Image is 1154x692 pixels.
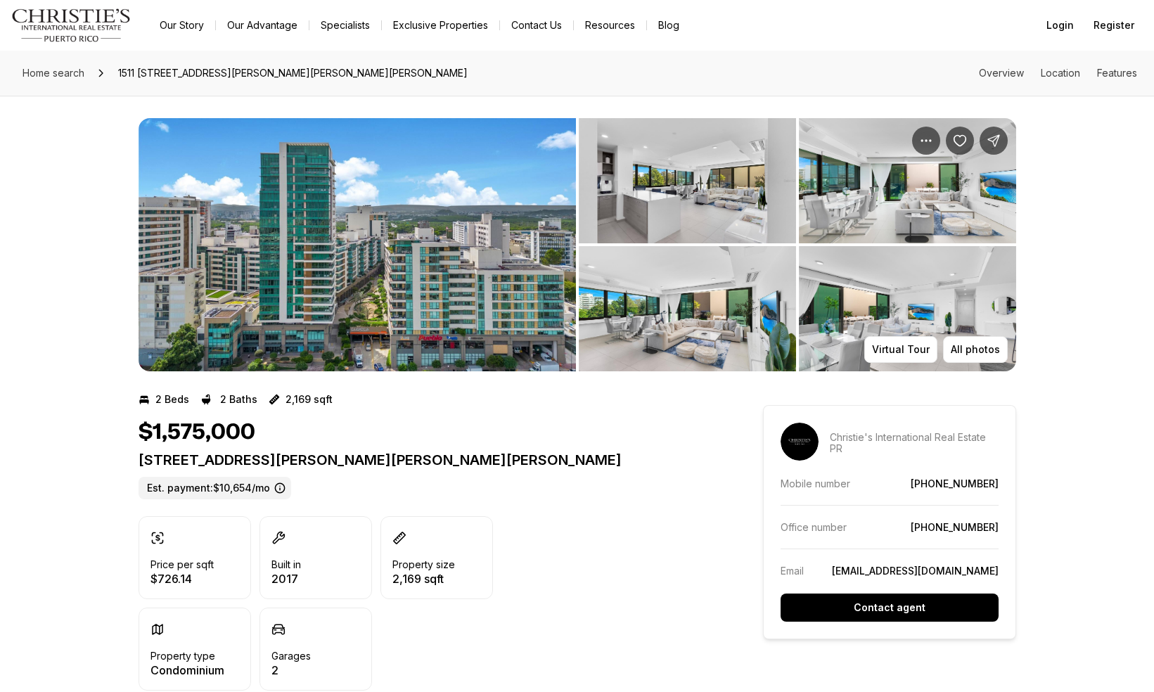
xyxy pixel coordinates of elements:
p: Christie's International Real Estate PR [830,432,999,454]
img: logo [11,8,132,42]
p: Property size [392,559,455,570]
button: Contact Us [500,15,573,35]
p: Condominium [150,665,224,676]
a: Our Story [148,15,215,35]
p: Garages [271,651,311,662]
li: 2 of 7 [579,118,1016,371]
li: 1 of 7 [139,118,576,371]
a: [PHONE_NUMBER] [911,478,999,489]
div: Listing Photos [139,118,1016,371]
p: $726.14 [150,573,214,584]
p: Virtual Tour [872,344,930,355]
a: Skip to: Location [1041,67,1080,79]
p: Price per sqft [150,559,214,570]
a: [PHONE_NUMBER] [911,521,999,533]
button: Login [1038,11,1082,39]
p: 2,169 sqft [392,573,455,584]
p: 2 Baths [220,394,257,405]
button: All photos [943,336,1008,363]
span: Login [1046,20,1074,31]
a: Blog [647,15,691,35]
a: Skip to: Features [1097,67,1137,79]
p: 2017 [271,573,301,584]
nav: Page section menu [979,68,1137,79]
button: Contact agent [781,594,999,622]
p: 2 Beds [155,394,189,405]
p: Contact agent [854,602,925,613]
a: Skip to: Overview [979,67,1024,79]
h1: $1,575,000 [139,419,255,446]
button: View image gallery [799,118,1016,243]
p: Office number [781,521,847,533]
button: View image gallery [579,246,796,371]
a: Our Advantage [216,15,309,35]
a: [EMAIL_ADDRESS][DOMAIN_NAME] [832,565,999,577]
button: View image gallery [579,118,796,243]
a: Home search [17,62,90,84]
span: Home search [23,67,84,79]
button: Share Property: 1511 AVENIDA PONCE DE LEON #1023 [980,127,1008,155]
a: Exclusive Properties [382,15,499,35]
p: 2,169 sqft [286,394,333,405]
button: View image gallery [799,246,1016,371]
button: Virtual Tour [864,336,937,363]
button: Register [1085,11,1143,39]
span: 1511 [STREET_ADDRESS][PERSON_NAME][PERSON_NAME][PERSON_NAME] [113,62,473,84]
p: 2 [271,665,311,676]
a: Specialists [309,15,381,35]
p: All photos [951,344,1000,355]
button: Save Property: 1511 AVENIDA PONCE DE LEON #1023 [946,127,974,155]
p: Mobile number [781,478,850,489]
p: Email [781,565,804,577]
button: View image gallery [139,118,576,371]
p: Built in [271,559,301,570]
label: Est. payment: $10,654/mo [139,477,291,499]
a: Resources [574,15,646,35]
p: [STREET_ADDRESS][PERSON_NAME][PERSON_NAME][PERSON_NAME] [139,451,712,468]
span: Register [1094,20,1134,31]
button: Property options [912,127,940,155]
p: Property type [150,651,215,662]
